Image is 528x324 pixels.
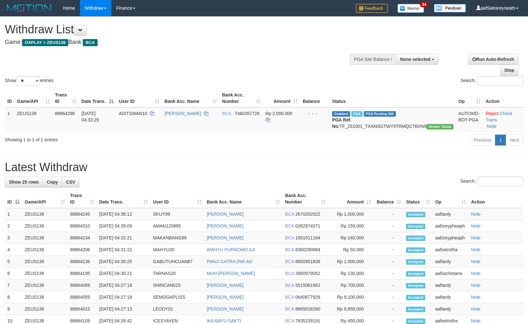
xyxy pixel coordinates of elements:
td: 7 [5,279,22,291]
a: Note [471,306,481,312]
a: Previous [470,135,495,145]
a: Note [471,295,481,300]
a: PANJI GATRA DWI AD [207,259,252,264]
td: 88864136 [68,256,97,268]
a: WAHYU PURNOMO AJI [207,247,255,252]
a: Note [471,283,481,288]
td: 88864245 [68,208,97,220]
span: Copy 0262974071 to clipboard [295,223,320,228]
span: Accepted [406,271,425,277]
a: MUH [PERSON_NAME] [207,271,255,276]
td: 2 [5,220,22,232]
a: [PERSON_NAME] [207,235,244,240]
span: BCA [285,223,294,228]
th: Game/API: activate to sort column ascending [14,89,52,107]
td: - [373,303,404,315]
td: 8 [5,291,22,303]
th: Action [483,89,525,107]
span: Marked by aaftanly [351,111,363,117]
span: BCA [285,306,294,312]
img: Button%20Memo.svg [397,4,424,13]
input: Search: [478,177,523,186]
span: Accepted [406,212,425,217]
b: PGA Ref. No: [332,117,351,129]
td: ZEUS138 [22,220,68,232]
input: Search: [478,76,523,86]
td: aaftanly [433,279,468,291]
td: Rp 159,000 [328,220,373,232]
span: Copy 2670202022 to clipboard [295,212,320,217]
td: Rp 1,000,000 [328,256,373,268]
label: Show entries [5,76,53,86]
span: Copy 8360290884 to clipboard [295,247,320,252]
th: Bank Acc. Name: activate to sort column ascending [162,89,220,107]
th: ID [5,89,14,107]
td: Rp 1,000,000 [328,208,373,220]
td: SHINCAN015 [150,279,204,291]
th: Bank Acc. Number: activate to sort column ascending [220,89,263,107]
label: Search: [460,177,523,186]
td: aafsochetana [433,268,468,279]
div: PGA Site Balance / [350,54,396,65]
th: Balance [300,89,330,107]
span: Copy 3900979052 to clipboard [295,271,320,276]
td: aaftanly [433,256,468,268]
th: Amount: activate to sort column ascending [263,89,300,107]
td: ZEUS138 [22,256,68,268]
a: Note [471,235,481,240]
span: Accepted [406,295,425,300]
td: 88864206 [68,244,97,256]
td: [DATE] 04:35:09 [97,220,150,232]
td: MAKANBANG89 [150,232,204,244]
th: Trans ID: activate to sort column ascending [52,89,79,107]
td: aaftanly [433,291,468,303]
td: ZEUS138 [22,291,68,303]
img: panduan.png [434,4,466,12]
td: 88864195 [68,268,97,279]
span: Rp 2.000.000 [266,111,292,116]
th: User ID: activate to sort column ascending [116,89,162,107]
select: Showentries [16,76,40,86]
span: BCA [285,259,294,264]
th: Amount: activate to sort column ascending [328,190,373,208]
th: Op: activate to sort column ascending [433,190,468,208]
span: ADITSWAN10 [119,111,147,116]
td: - [373,208,404,220]
div: Showing 1 to 1 of 1 entries [5,134,215,143]
a: Reject [486,111,499,116]
a: Note [471,318,481,323]
a: 1 [495,135,506,145]
td: aaftanly [433,303,468,315]
a: Note [471,223,481,228]
span: Accepted [406,307,425,312]
button: None selected [396,54,438,65]
a: IKA BAYU SAKTI [207,318,241,323]
td: 1 [5,107,14,132]
td: 3 [5,232,22,244]
td: 4 [5,244,22,256]
td: 88864015 [68,303,97,315]
td: · · [483,107,525,132]
a: Note [471,247,481,252]
a: Next [506,135,523,145]
a: Stop [500,65,518,76]
a: [PERSON_NAME] [207,306,244,312]
th: Action [468,190,523,208]
span: Accepted [406,283,425,288]
img: MOTION_logo.png [5,3,53,13]
span: Accepted [406,224,425,229]
td: [DATE] 04:27:19 [97,279,150,291]
td: [DATE] 04:27:13 [97,303,150,315]
a: Note [471,271,481,276]
td: Rp 130,000 [328,268,373,279]
span: OXPLAY > ZEUS138 [22,39,68,46]
th: Op: activate to sort column ascending [456,89,483,107]
th: Trans ID: activate to sort column ascending [68,190,97,208]
div: - - - [303,110,327,117]
td: ZEUS138 [22,303,68,315]
td: - [373,279,404,291]
span: BCA [285,283,294,288]
a: Check Trans [486,111,512,122]
span: [DATE] 04:33:29 [82,111,99,122]
span: BCA [285,247,294,252]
